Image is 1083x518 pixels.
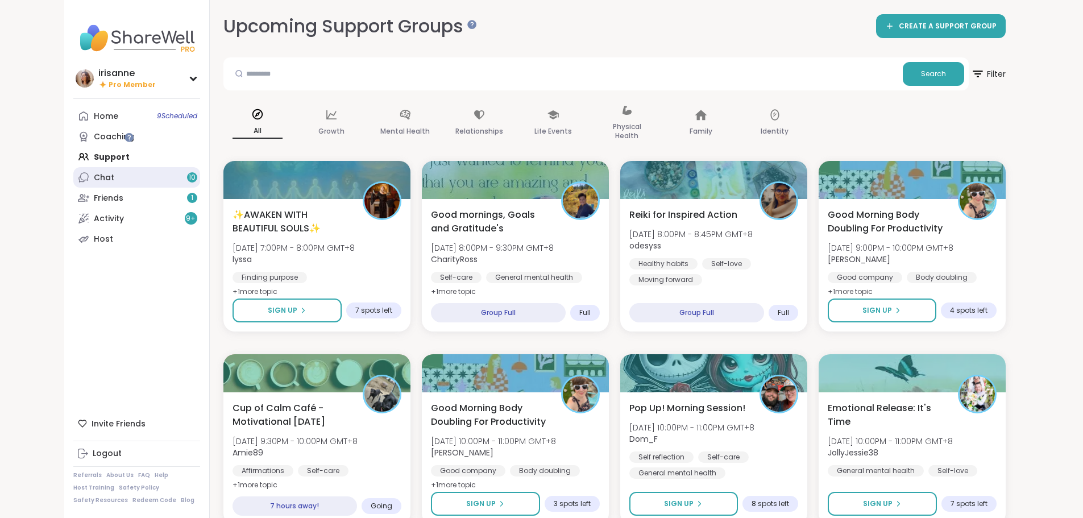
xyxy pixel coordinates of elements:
[191,193,193,203] span: 1
[761,183,796,218] img: odesyss
[318,125,345,138] p: Growth
[94,131,134,143] div: Coaching
[233,299,342,322] button: Sign Up
[73,188,200,208] a: Friends1
[94,213,124,225] div: Activity
[233,436,358,447] span: [DATE] 9:30PM - 10:00PM GMT+8
[94,172,114,184] div: Chat
[690,125,712,138] p: Family
[455,125,503,138] p: Relationships
[951,499,987,508] span: 7 spots left
[778,308,789,317] span: Full
[903,62,964,86] button: Search
[223,14,472,39] h2: Upcoming Support Groups
[629,208,737,222] span: Reiki for Inspired Action
[960,183,995,218] img: Adrienne_QueenOfTheDawn
[119,484,159,492] a: Safety Policy
[862,305,892,316] span: Sign Up
[155,471,168,479] a: Help
[950,306,987,315] span: 4 spots left
[921,69,946,79] span: Search
[94,234,113,245] div: Host
[431,447,493,458] b: [PERSON_NAME]
[73,496,128,504] a: Safety Resources
[355,306,392,315] span: 7 spots left
[431,208,549,235] span: Good mornings, Goals and Gratitude's
[233,254,252,265] b: lyssa
[233,242,355,254] span: [DATE] 7:00PM - 8:00PM GMT+8
[629,422,754,433] span: [DATE] 10:00PM - 11:00PM GMT+8
[554,499,591,508] span: 3 spots left
[98,67,156,80] div: irisanne
[125,133,134,142] iframe: Spotlight
[702,258,751,270] div: Self-love
[629,258,698,270] div: Healthy habits
[431,401,549,429] span: Good Morning Body Doubling For Productivity
[960,376,995,412] img: JollyJessie38
[233,208,350,235] span: ✨AWAKEN WITH BEAUTIFUL SOULS✨
[73,167,200,188] a: Chat10
[431,436,556,447] span: [DATE] 10:00PM - 11:00PM GMT+8
[380,125,430,138] p: Mental Health
[629,433,658,445] b: Dom_F
[828,492,937,516] button: Sign Up
[629,467,725,479] div: General mental health
[863,499,893,509] span: Sign Up
[233,401,350,429] span: Cup of Calm Café - Motivational [DATE]
[233,496,357,516] div: 7 hours away!
[233,272,307,283] div: Finding purpose
[157,111,197,121] span: 9 Scheduled
[233,124,283,139] p: All
[186,214,196,223] span: 9 +
[579,308,591,317] span: Full
[76,69,94,88] img: irisanne
[73,208,200,229] a: Activity9+
[828,272,902,283] div: Good company
[466,499,496,509] span: Sign Up
[629,451,694,463] div: Self reflection
[467,20,476,29] iframe: Spotlight
[761,376,796,412] img: Dom_F
[268,305,297,316] span: Sign Up
[181,496,194,504] a: Blog
[899,22,997,31] span: CREATE A SUPPORT GROUP
[73,444,200,464] a: Logout
[364,376,400,412] img: Amie89
[761,125,789,138] p: Identity
[563,183,598,218] img: CharityRoss
[431,272,482,283] div: Self-care
[971,60,1006,88] span: Filter
[828,299,936,322] button: Sign Up
[752,499,789,508] span: 8 spots left
[189,173,196,183] span: 10
[828,401,945,429] span: Emotional Release: It's Time
[629,401,745,415] span: Pop Up! Morning Session!
[534,125,572,138] p: Life Events
[828,208,945,235] span: Good Morning Body Doubling For Productivity
[629,274,702,285] div: Moving forward
[928,465,977,476] div: Self-love
[828,436,953,447] span: [DATE] 10:00PM - 11:00PM GMT+8
[109,80,156,90] span: Pro Member
[233,465,293,476] div: Affirmations
[828,465,924,476] div: General mental health
[73,484,114,492] a: Host Training
[371,502,392,511] span: Going
[828,242,953,254] span: [DATE] 9:00PM - 10:00PM GMT+8
[431,492,540,516] button: Sign Up
[106,471,134,479] a: About Us
[664,499,694,509] span: Sign Up
[510,465,580,476] div: Body doubling
[94,111,118,122] div: Home
[132,496,176,504] a: Redeem Code
[73,471,102,479] a: Referrals
[138,471,150,479] a: FAQ
[629,240,661,251] b: odesyss
[971,57,1006,90] button: Filter
[431,254,478,265] b: CharityRoss
[629,492,738,516] button: Sign Up
[629,229,753,240] span: [DATE] 8:00PM - 8:45PM GMT+8
[431,303,566,322] div: Group Full
[233,447,263,458] b: Amie89
[828,254,890,265] b: [PERSON_NAME]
